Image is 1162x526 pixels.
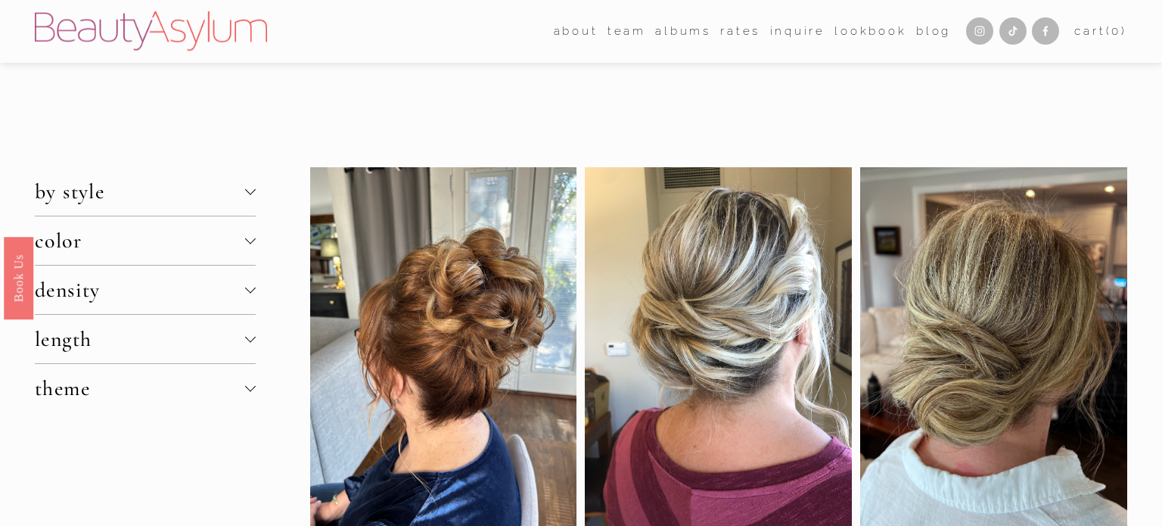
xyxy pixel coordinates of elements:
[1074,21,1127,42] a: Cart(0)
[770,20,826,42] a: Inquire
[35,266,256,314] button: density
[35,315,256,363] button: length
[35,11,267,51] img: Beauty Asylum | Bridal Hair &amp; Makeup Charlotte &amp; Atlanta
[1032,17,1059,45] a: Facebook
[655,20,711,42] a: albums
[35,326,245,352] span: length
[4,236,33,319] a: Book Us
[916,20,951,42] a: Blog
[720,20,760,42] a: Rates
[35,375,245,401] span: theme
[834,20,906,42] a: Lookbook
[35,277,245,303] span: density
[966,17,993,45] a: Instagram
[35,167,256,216] button: by style
[607,21,646,42] span: team
[607,20,646,42] a: folder dropdown
[35,364,256,412] button: theme
[999,17,1027,45] a: TikTok
[1111,24,1121,38] span: 0
[35,216,256,265] button: color
[554,20,598,42] a: folder dropdown
[35,228,245,254] span: color
[554,21,598,42] span: about
[1106,24,1127,38] span: ( )
[35,179,245,204] span: by style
